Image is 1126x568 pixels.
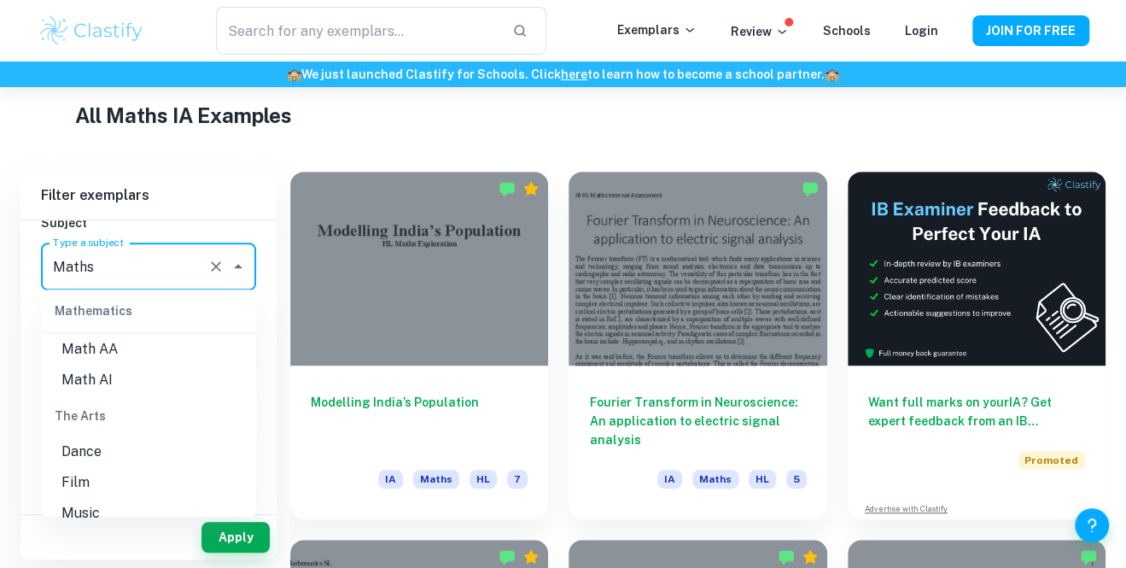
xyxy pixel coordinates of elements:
button: Help and Feedback [1075,508,1109,542]
img: Marked [1080,548,1097,565]
span: 🏫 [825,67,839,81]
li: Film [41,466,256,497]
span: HL [470,470,497,489]
label: Type a subject [53,235,124,249]
div: Premium [522,548,540,565]
h6: Fourier Transform in Neuroscience: An application to electric signal analysis [589,393,806,449]
span: IA [378,470,403,489]
span: IA [657,470,682,489]
h6: Subject [41,214,256,232]
div: Premium [802,548,819,565]
span: Maths [692,470,738,489]
span: Promoted [1018,451,1085,470]
button: JOIN FOR FREE [972,15,1089,46]
input: Search for any exemplars... [216,7,498,55]
div: The Arts [41,395,256,436]
p: Review [731,22,789,41]
button: Clear [204,255,228,278]
h6: Filter exemplars [20,172,277,220]
span: 5 [786,470,807,489]
img: Thumbnail [848,172,1106,366]
li: Music [41,497,256,528]
img: Marked [499,180,516,197]
li: Math AI [41,364,256,395]
span: 🏫 [287,67,301,81]
h1: All Maths IA Examples [75,100,1052,131]
img: Marked [802,180,819,197]
h6: Modelling India’s Population [311,393,528,449]
a: Advertise with Clastify [865,503,948,515]
li: Dance [41,436,256,466]
span: Maths [413,470,459,489]
h6: We just launched Clastify for Schools. Click to learn how to become a school partner. [3,65,1123,84]
a: Fourier Transform in Neuroscience: An application to electric signal analysisIAMathsHL5 [569,172,826,519]
span: HL [749,470,776,489]
a: Schools [823,24,871,38]
img: Marked [778,548,795,565]
h6: Want full marks on your IA ? Get expert feedback from an IB examiner! [868,393,1085,430]
img: Marked [499,548,516,565]
li: Math AA [41,333,256,364]
p: Exemplars [617,20,697,39]
a: Want full marks on yourIA? Get expert feedback from an IB examiner!PromotedAdvertise with Clastify [848,172,1106,519]
img: Clastify logo [38,14,146,48]
div: Premium [522,180,540,197]
span: 7 [507,470,528,489]
a: Login [905,24,938,38]
a: here [561,67,587,81]
div: Mathematics [41,290,256,331]
button: Close [226,255,250,278]
button: Apply [201,522,270,553]
a: Modelling India’s PopulationIAMathsHL7 [290,172,548,519]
